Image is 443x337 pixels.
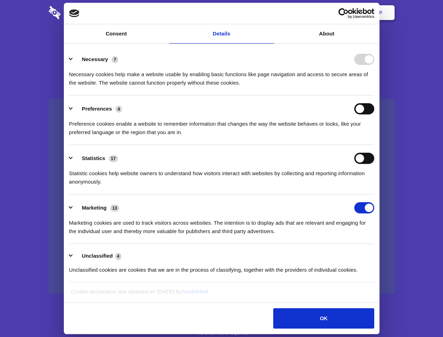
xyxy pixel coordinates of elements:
div: Necessary cookies help make a website usable by enabling basic functions like page navigation and... [69,65,374,87]
span: 17 [109,155,118,162]
a: About [274,24,380,44]
button: Unclassified (4) [69,252,126,260]
span: 7 [112,56,118,63]
a: Cookiebot [182,289,208,295]
a: Contact [284,2,317,24]
span: 4 [115,253,122,260]
label: Necessary [82,56,108,62]
span: 13 [110,205,119,212]
div: Unclassified cookies are cookies that we are in the process of classifying, together with the pro... [69,260,374,274]
a: Consent [64,24,169,44]
button: Preferences (4) [69,103,127,114]
iframe: Drift Widget Chat Controller [408,302,435,329]
a: Usercentrics Cookiebot - opens in a new window [313,8,374,19]
label: Statistics [82,155,105,161]
img: logo [69,9,80,17]
a: Pricing [206,2,236,24]
a: Details [169,24,274,44]
h1: Eliminate Slack Data Loss. [49,32,395,57]
div: Statistic cookies help website owners to understand how visitors interact with websites by collec... [69,164,374,186]
img: logo-wordmark-white-trans-d4663122ce5f474addd5e946df7df03e33cb6a1c49d2221995e7729f52c070b2.svg [49,6,109,19]
label: Preferences [82,106,112,112]
button: Necessary (7) [69,54,123,65]
span: 4 [115,106,122,113]
div: Marketing cookies are used to track visitors across websites. The intention is to display ads tha... [69,213,374,236]
h4: Auto-redaction of sensitive data, encrypted data sharing and self-destructing private chats. Shar... [49,64,395,87]
button: Marketing (13) [69,202,124,213]
button: Statistics (17) [69,153,122,164]
label: Marketing [82,205,107,211]
button: OK [273,308,374,329]
div: Preference cookies enable a website to remember information that changes the way the website beha... [69,114,374,137]
a: Login [318,2,349,24]
a: Wistia video thumbnail [49,99,395,294]
div: Cookie declaration last updated on [DATE] by [66,288,377,301]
